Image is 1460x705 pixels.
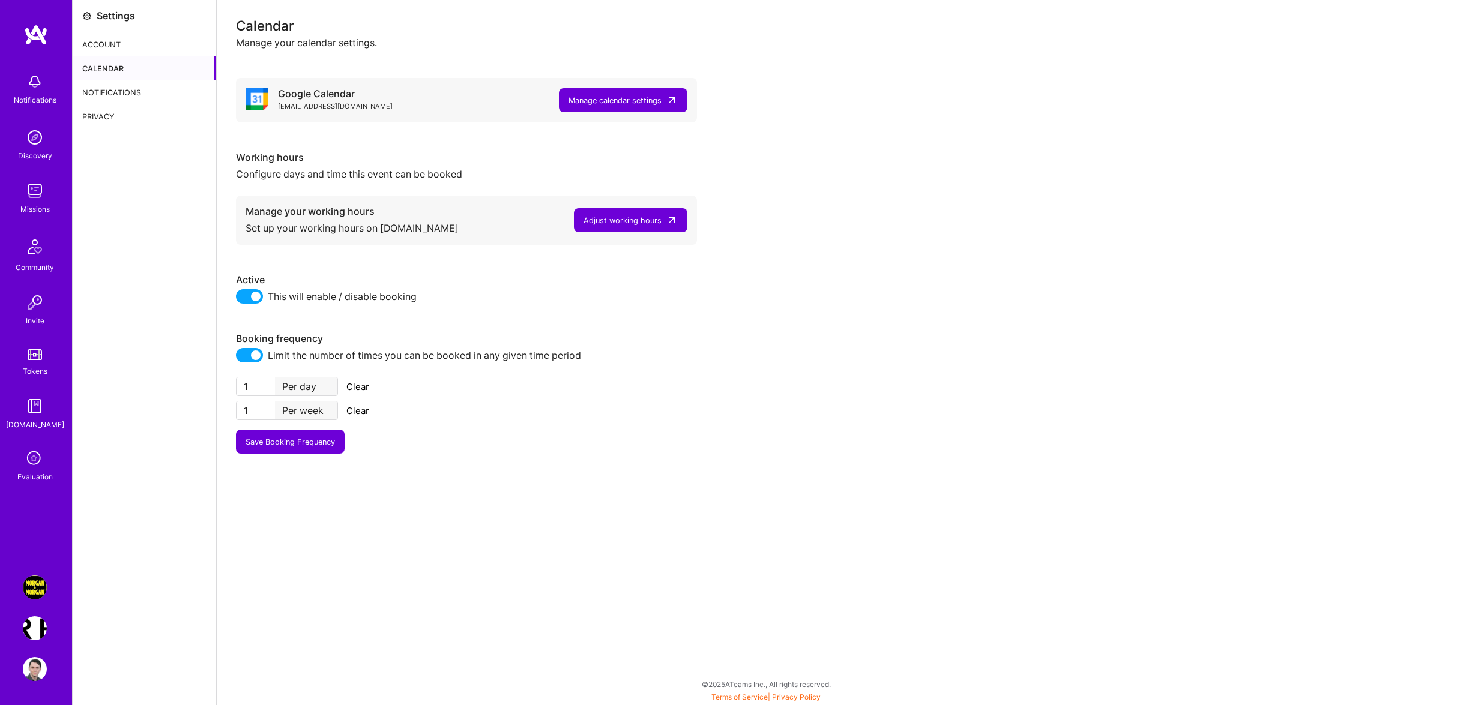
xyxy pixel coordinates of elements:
[236,332,697,345] div: Booking frequency
[666,94,678,106] i: icon LinkArrow
[246,205,459,218] div: Manage your working hours
[343,377,373,396] button: Clear
[23,70,47,94] img: bell
[73,80,216,104] div: Notifications
[275,401,337,419] div: Per week
[246,218,459,235] div: Set up your working hours on [DOMAIN_NAME]
[559,88,687,112] button: Manage calendar settings
[666,214,678,226] i: icon LinkArrow
[23,657,47,681] img: User Avatar
[711,692,768,701] a: Terms of Service
[16,261,54,274] div: Community
[584,214,662,227] div: Adjust working hours
[343,401,373,420] button: Clear
[14,94,56,106] div: Notifications
[278,88,393,100] div: Google Calendar
[18,149,52,162] div: Discovery
[23,575,47,599] img: Morgan & Morgan Case Value Prediction Tool
[17,470,53,483] div: Evaluation
[73,104,216,128] div: Privacy
[236,274,697,286] div: Active
[268,289,417,304] span: This will enable / disable booking
[20,616,50,640] a: Terr.ai: Building an Innovative Real Estate Platform
[6,418,64,431] div: [DOMAIN_NAME]
[23,125,47,149] img: discovery
[24,24,48,46] img: logo
[236,151,697,164] div: Working hours
[23,179,47,203] img: teamwork
[23,394,47,418] img: guide book
[20,232,49,261] img: Community
[772,692,821,701] a: Privacy Policy
[23,616,47,640] img: Terr.ai: Building an Innovative Real Estate Platform
[574,208,687,232] button: Adjust working hours
[711,692,821,701] span: |
[246,88,268,110] i: icon Google
[72,669,1460,699] div: © 2025 ATeams Inc., All rights reserved.
[268,348,581,362] span: Limit the number of times you can be booked in any given time period
[236,37,1441,49] div: Manage your calendar settings.
[236,164,697,181] div: Configure days and time this event can be booked
[275,377,337,395] div: Per day
[73,32,216,56] div: Account
[569,94,662,107] div: Manage calendar settings
[20,657,50,681] a: User Avatar
[23,448,46,470] i: icon SelectionTeam
[23,365,47,377] div: Tokens
[73,56,216,80] div: Calendar
[278,100,393,113] div: [EMAIL_ADDRESS][DOMAIN_NAME]
[20,575,50,599] a: Morgan & Morgan Case Value Prediction Tool
[82,11,92,21] i: icon Settings
[97,10,135,22] div: Settings
[236,430,345,454] button: Save Booking Frequency
[26,314,44,327] div: Invite
[236,19,1441,32] div: Calendar
[20,203,50,215] div: Missions
[23,290,47,314] img: Invite
[28,349,42,360] img: tokens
